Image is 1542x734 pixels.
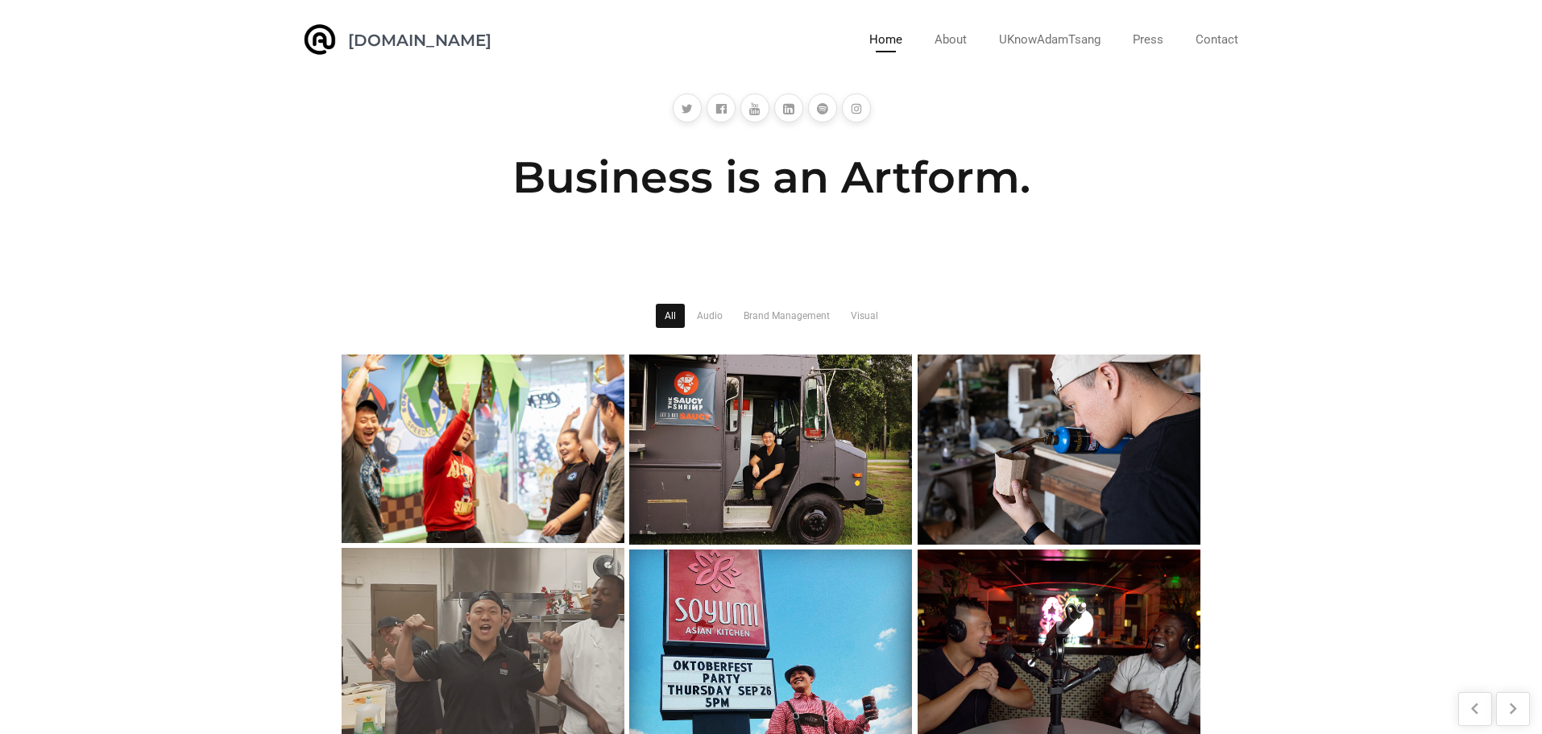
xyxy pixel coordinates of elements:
a: About [935,27,967,52]
a: UKnowAdamTsang [999,27,1101,52]
a: [DOMAIN_NAME] [348,32,491,48]
a: Contact [1196,27,1238,52]
a: Audio [688,304,732,328]
a: Brand Management [735,304,839,328]
img: image [304,23,336,56]
a: Home [869,27,902,52]
a: All [656,304,685,328]
h2: Business is an Artform. [344,145,1198,210]
a: Press [1133,27,1163,52]
a: Visual [842,304,887,328]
